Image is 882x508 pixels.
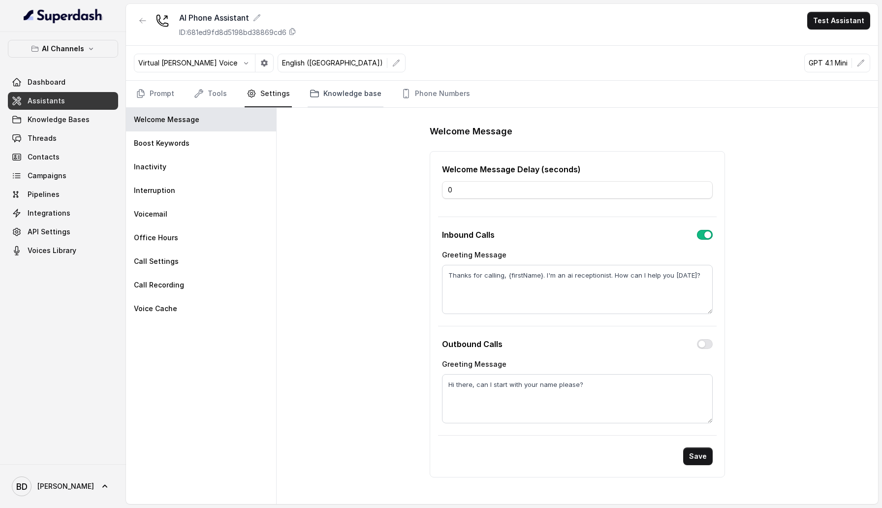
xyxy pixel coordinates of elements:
[8,40,118,58] button: AI Channels
[8,223,118,241] a: API Settings
[442,338,503,350] p: Outbound Calls
[134,256,179,266] p: Call Settings
[16,481,28,492] text: BD
[8,129,118,147] a: Threads
[282,58,383,68] p: English ([GEOGRAPHIC_DATA])
[179,12,296,24] div: AI Phone Assistant
[42,43,84,55] p: AI Channels
[134,280,184,290] p: Call Recording
[134,233,178,243] p: Office Hours
[134,162,166,172] p: Inactivity
[179,28,286,37] p: ID: 681ed9fd8d5198bd38869cd6
[8,73,118,91] a: Dashboard
[134,115,199,125] p: Welcome Message
[134,81,176,107] a: Prompt
[134,209,167,219] p: Voicemail
[138,58,237,68] p: Virtual [PERSON_NAME] Voice
[430,124,725,139] h1: Welcome Message
[308,81,383,107] a: Knowledge base
[28,96,65,106] span: Assistants
[28,133,57,143] span: Threads
[134,81,870,107] nav: Tabs
[399,81,472,107] a: Phone Numbers
[192,81,229,107] a: Tools
[442,229,495,241] p: Inbound Calls
[8,167,118,185] a: Campaigns
[28,77,65,87] span: Dashboard
[134,304,177,314] p: Voice Cache
[28,190,60,199] span: Pipelines
[28,171,66,181] span: Campaigns
[442,163,713,175] p: Welcome Message Delay (seconds)
[442,251,506,259] label: Greeting Message
[28,152,60,162] span: Contacts
[8,473,118,500] a: [PERSON_NAME]
[134,138,189,148] p: Boost Keywords
[8,111,118,128] a: Knowledge Bases
[807,12,870,30] button: Test Assistant
[442,374,713,423] textarea: Hi there, can I start with your name please?
[442,360,506,368] label: Greeting Message
[683,447,713,465] button: Save
[134,186,175,195] p: Interruption
[8,204,118,222] a: Integrations
[442,265,713,314] textarea: Thanks for calling, {firstName}. I'm an ai receptionist. How can I help you [DATE]?
[28,246,76,255] span: Voices Library
[28,227,70,237] span: API Settings
[809,58,848,68] p: GPT 4.1 Mini
[8,148,118,166] a: Contacts
[245,81,292,107] a: Settings
[8,186,118,203] a: Pipelines
[8,242,118,259] a: Voices Library
[8,92,118,110] a: Assistants
[37,481,94,491] span: [PERSON_NAME]
[28,115,90,125] span: Knowledge Bases
[28,208,70,218] span: Integrations
[24,8,103,24] img: light.svg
